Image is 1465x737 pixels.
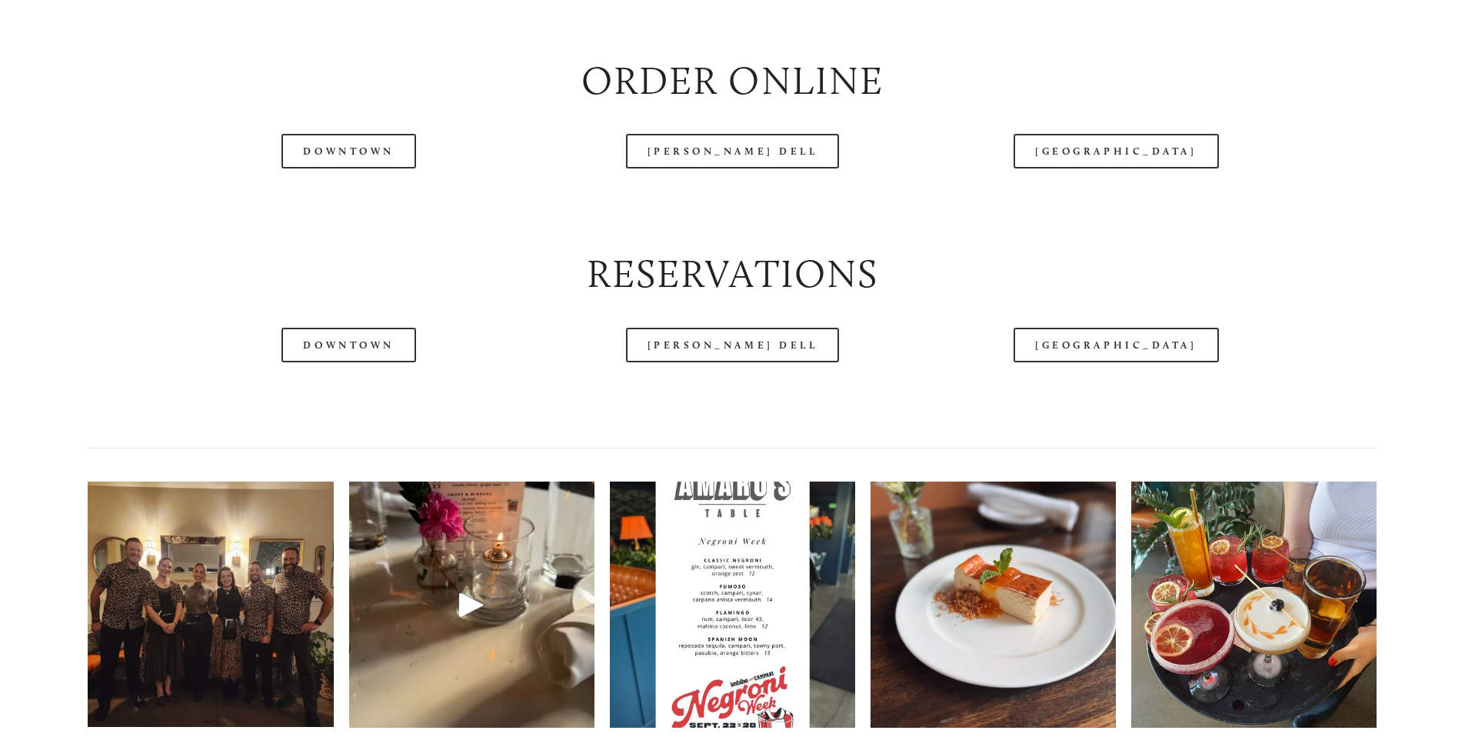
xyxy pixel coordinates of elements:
[1014,134,1218,168] a: [GEOGRAPHIC_DATA]
[281,328,415,362] a: Downtown
[281,134,415,168] a: Downtown
[626,134,840,168] a: [PERSON_NAME] Dell
[47,482,374,727] img: In Castle Rock, there&rsquo;s a Saturday night tradition amongst the team &mdash; only this week ...
[88,247,1377,302] h2: Reservations
[626,328,840,362] a: [PERSON_NAME] Dell
[1014,328,1218,362] a: [GEOGRAPHIC_DATA]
